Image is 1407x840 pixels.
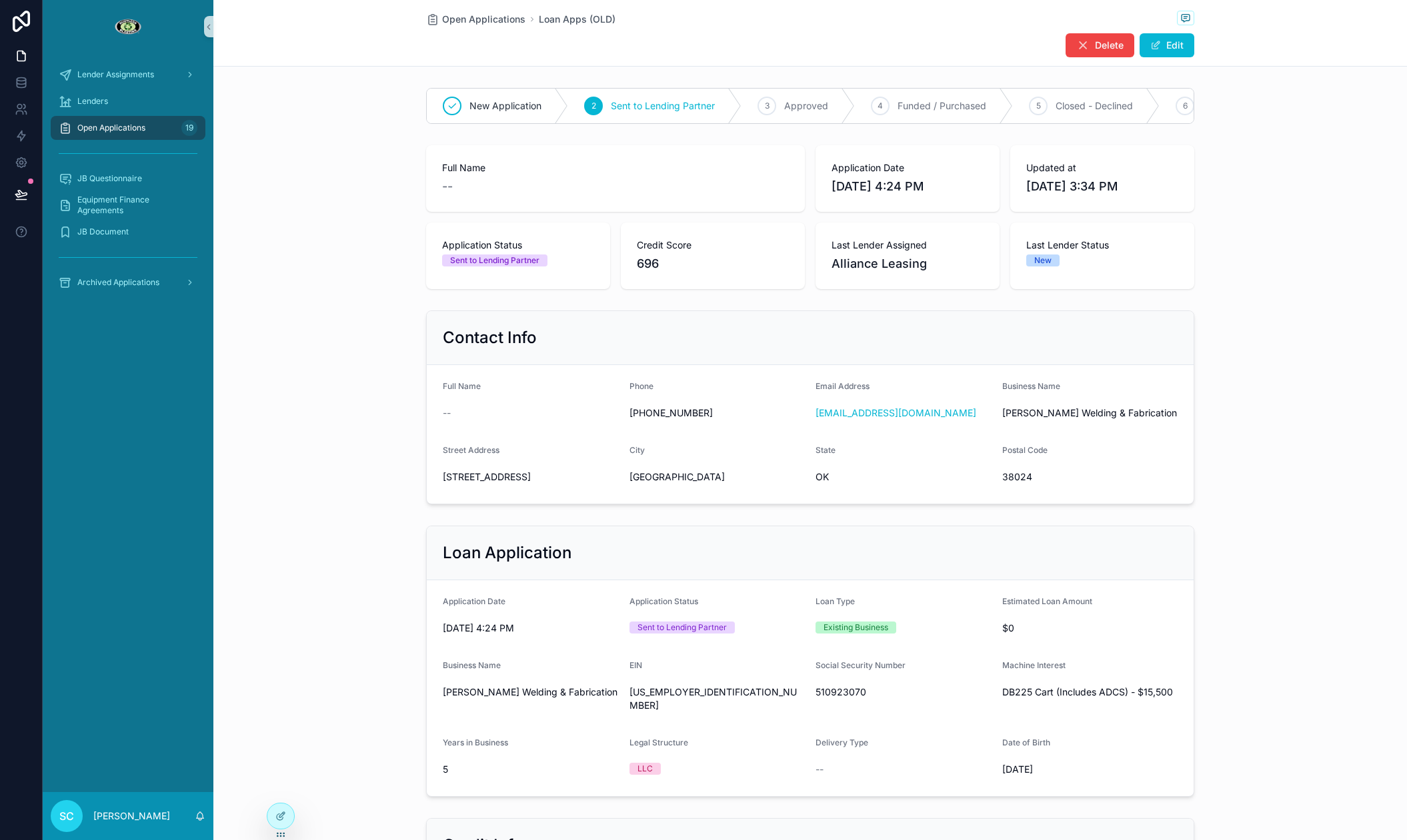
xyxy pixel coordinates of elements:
[1002,660,1066,670] span: Machine Interest
[93,809,170,823] p: [PERSON_NAME]
[450,254,539,266] div: Sent to Lending Partner
[1002,406,1178,420] span: [PERSON_NAME] Welding & Fabrication
[637,763,653,775] div: LLC
[443,660,501,670] span: Business Name
[443,406,451,420] span: --
[77,69,154,80] span: Lender Assignments
[77,195,192,216] span: Equipment Finance Agreements
[591,101,596,111] span: 2
[816,470,992,484] span: OK
[442,177,453,196] span: --
[77,226,129,237] span: JB Document
[77,277,159,288] span: Archived Applications
[629,406,806,420] span: [PHONE_NUMBER]
[1026,177,1178,196] span: [DATE] 3:34 PM
[816,596,855,606] span: Loan Type
[816,763,824,776] span: --
[765,101,770,111] span: 3
[1026,238,1178,252] span: Last Lender Status
[1002,763,1178,776] span: [DATE]
[629,470,806,484] span: [GEOGRAPHIC_DATA]
[59,808,74,824] span: SC
[629,381,653,391] span: Phone
[51,220,205,244] a: JB Document
[442,161,789,175] span: Full Name
[443,445,499,455] span: Street Address
[1034,254,1052,266] div: New
[629,660,642,670] span: EIN
[1002,445,1048,455] span: Postal Code
[43,53,213,312] div: scrollable content
[1002,622,1178,635] span: $0
[442,238,594,252] span: Application Status
[443,622,619,635] span: [DATE] 4:24 PM
[629,737,688,747] span: Legal Structure
[51,193,205,217] a: Equipment Finance Agreements
[637,238,789,252] span: Credit Score
[832,177,984,196] span: [DATE] 4:24 PM
[114,16,141,37] img: App logo
[629,685,806,712] span: [US_EMPLOYER_IDENTIFICATION_NUMBER]
[832,238,984,252] span: Last Lender Assigned
[442,13,525,26] span: Open Applications
[1056,99,1133,113] span: Closed - Declined
[443,763,619,776] span: 5
[77,123,145,133] span: Open Applications
[816,660,906,670] span: Social Security Number
[1002,381,1060,391] span: Business Name
[51,63,205,87] a: Lender Assignments
[469,99,541,113] span: New Application
[824,622,888,633] div: Existing Business
[77,173,142,184] span: JB Questionnaire
[1002,596,1092,606] span: Estimated Loan Amount
[816,406,976,420] a: [EMAIL_ADDRESS][DOMAIN_NAME]
[816,445,836,455] span: State
[816,737,868,747] span: Delivery Type
[181,120,197,136] div: 19
[51,116,205,140] a: Open Applications19
[77,96,108,107] span: Lenders
[1095,39,1124,52] span: Delete
[611,99,715,113] span: Sent to Lending Partner
[1002,737,1050,747] span: Date of Birth
[443,542,571,564] h2: Loan Application
[443,685,619,699] span: [PERSON_NAME] Welding & Fabrication
[1140,33,1194,57] button: Edit
[443,381,481,391] span: Full Name
[629,445,645,455] span: City
[1036,101,1041,111] span: 5
[878,101,883,111] span: 4
[51,167,205,191] a: JB Questionnaire
[637,622,727,633] div: Sent to Lending Partner
[629,596,698,606] span: Application Status
[1026,161,1178,175] span: Updated at
[443,737,508,747] span: Years in Business
[816,685,992,699] span: 510923070
[443,596,505,606] span: Application Date
[443,327,537,348] h2: Contact Info
[443,470,619,484] span: [STREET_ADDRESS]
[637,254,789,273] span: 696
[426,13,525,26] a: Open Applications
[1002,470,1178,484] span: 38024
[1002,685,1178,699] span: DB225 Cart (Includes ADCS) - $15,500
[1066,33,1134,57] button: Delete
[51,270,205,294] a: Archived Applications
[539,13,615,26] a: Loan Apps (OLD)
[1183,101,1188,111] span: 6
[51,89,205,113] a: Lenders
[832,254,984,273] span: Alliance Leasing
[832,161,984,175] span: Application Date
[784,99,828,113] span: Approved
[816,381,870,391] span: Email Address
[898,99,986,113] span: Funded / Purchased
